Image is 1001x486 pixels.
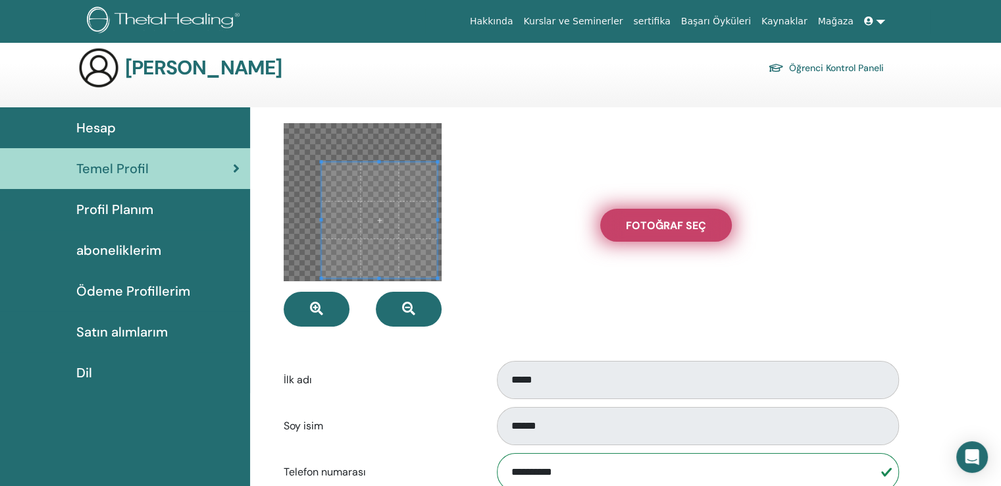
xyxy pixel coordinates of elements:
[274,414,484,439] label: Soy isim
[756,9,813,34] a: Kaynaklar
[76,159,149,178] span: Temel Profil
[76,322,168,342] span: Satın alımlarım
[626,219,706,232] span: Fotoğraf seç
[768,59,884,77] a: Öğrenci Kontrol Paneli
[628,9,675,34] a: sertifika
[518,9,628,34] a: Kurslar ve Seminerler
[465,9,519,34] a: Hakkında
[768,63,784,74] img: graduation-cap.svg
[274,460,484,485] label: Telefon numarası
[76,200,153,219] span: Profil Planım
[125,56,282,80] h3: [PERSON_NAME]
[76,118,116,138] span: Hesap
[812,9,858,34] a: Mağaza
[76,281,190,301] span: Ödeme Profillerim
[76,240,161,260] span: aboneliklerim
[956,441,988,473] div: Open Intercom Messenger
[78,47,120,89] img: generic-user-icon.jpg
[76,363,92,383] span: Dil
[676,9,756,34] a: Başarı Öyküleri
[87,7,244,36] img: logo.png
[274,367,484,392] label: İlk adı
